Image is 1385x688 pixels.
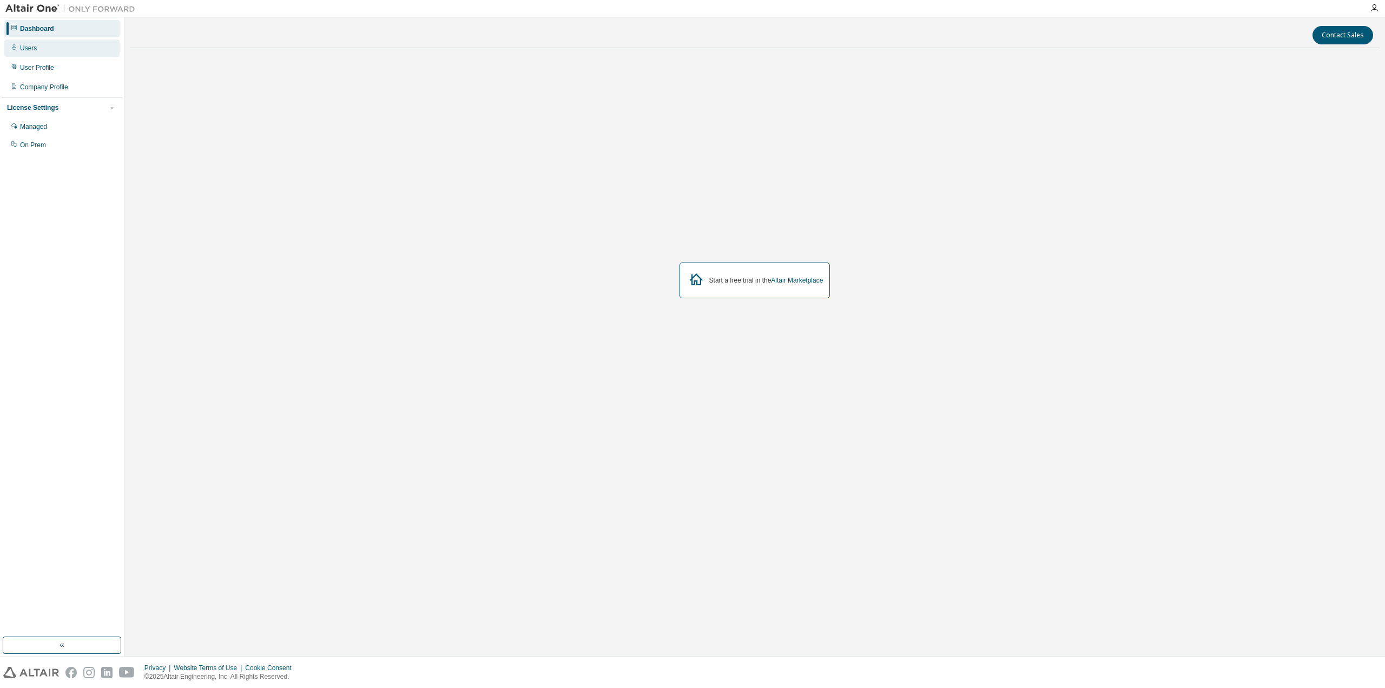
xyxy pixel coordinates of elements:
div: Company Profile [20,83,68,91]
div: Managed [20,122,47,131]
div: Privacy [144,664,174,672]
div: License Settings [7,103,58,112]
img: altair_logo.svg [3,667,59,678]
div: Dashboard [20,24,54,33]
img: facebook.svg [65,667,77,678]
img: youtube.svg [119,667,135,678]
p: © 2025 Altair Engineering, Inc. All Rights Reserved. [144,672,298,682]
img: instagram.svg [83,667,95,678]
div: Start a free trial in the [709,276,823,285]
div: User Profile [20,63,54,72]
div: Website Terms of Use [174,664,245,672]
div: Cookie Consent [245,664,298,672]
img: Altair One [5,3,141,14]
a: Altair Marketplace [771,277,823,284]
button: Contact Sales [1313,26,1373,44]
div: On Prem [20,141,46,149]
img: linkedin.svg [101,667,113,678]
div: Users [20,44,37,53]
